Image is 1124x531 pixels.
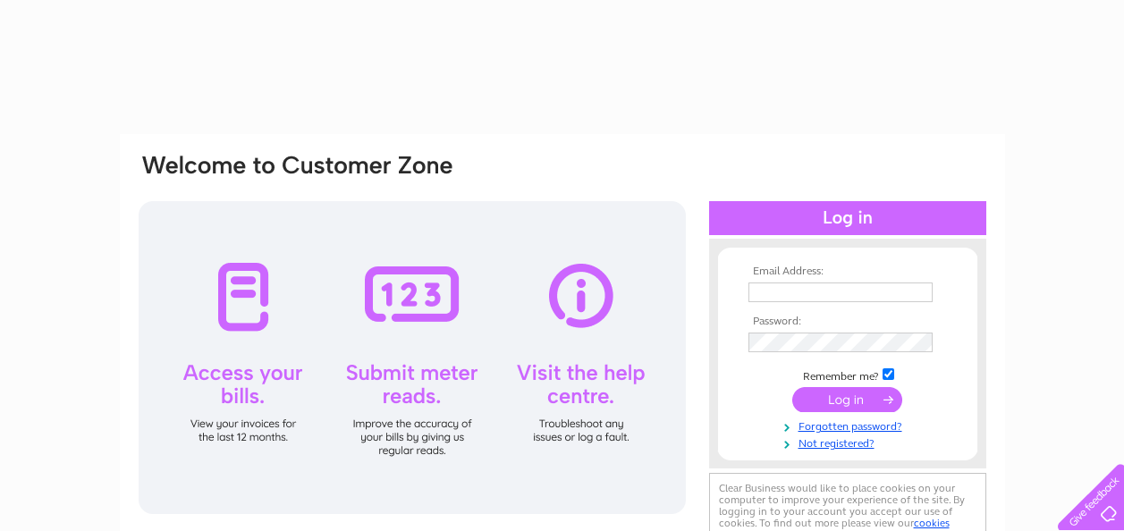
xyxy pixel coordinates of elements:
[748,417,951,434] a: Forgotten password?
[744,316,951,328] th: Password:
[792,387,902,412] input: Submit
[748,434,951,451] a: Not registered?
[744,366,951,383] td: Remember me?
[744,265,951,278] th: Email Address:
